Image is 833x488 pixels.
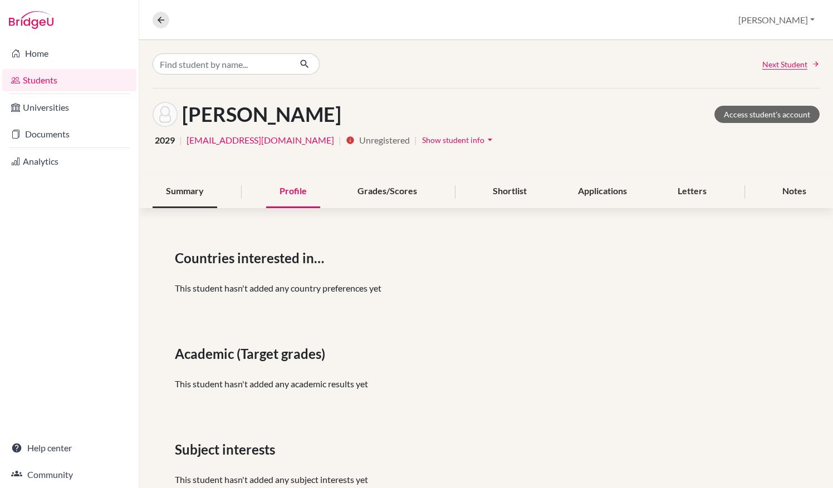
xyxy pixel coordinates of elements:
[664,175,720,208] div: Letters
[187,134,334,147] a: [EMAIL_ADDRESS][DOMAIN_NAME]
[762,58,820,70] a: Next Student
[565,175,640,208] div: Applications
[175,377,797,391] p: This student hasn't added any academic results yet
[762,58,807,70] span: Next Student
[2,464,136,486] a: Community
[2,42,136,65] a: Home
[9,11,53,29] img: Bridge-U
[2,123,136,145] a: Documents
[484,134,496,145] i: arrow_drop_down
[2,69,136,91] a: Students
[422,135,484,145] span: Show student info
[2,96,136,119] a: Universities
[346,136,355,145] i: info
[479,175,540,208] div: Shortlist
[359,134,410,147] span: Unregistered
[714,106,820,123] a: Access student's account
[344,175,430,208] div: Grades/Scores
[733,9,820,31] button: [PERSON_NAME]
[2,150,136,172] a: Analytics
[175,344,330,364] span: Academic (Target grades)
[175,248,329,268] span: Countries interested in…
[422,131,496,149] button: Show student infoarrow_drop_down
[175,440,280,460] span: Subject interests
[153,102,178,127] img: Jennaa Al-Habahbeh's avatar
[153,175,217,208] div: Summary
[155,134,175,147] span: 2029
[175,473,797,486] p: This student hasn't added any subject interests yet
[153,53,291,75] input: Find student by name...
[2,437,136,459] a: Help center
[179,134,182,147] span: |
[414,134,417,147] span: |
[175,282,797,295] p: This student hasn't added any country preferences yet
[769,175,820,208] div: Notes
[182,102,341,126] h1: [PERSON_NAME]
[266,175,320,208] div: Profile
[339,134,341,147] span: |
